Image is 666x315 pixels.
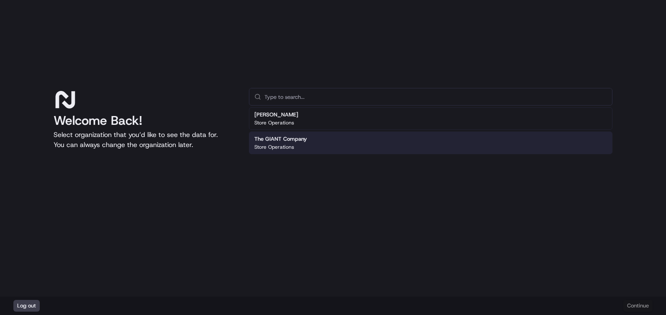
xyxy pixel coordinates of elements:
h2: The GIANT Company [254,135,307,143]
p: Select organization that you’d like to see the data for. You can always change the organization l... [54,130,236,150]
p: Store Operations [254,144,294,150]
h1: Welcome Back! [54,113,236,128]
p: Store Operations [254,119,294,126]
div: Suggestions [249,106,612,156]
h2: [PERSON_NAME] [254,111,298,119]
button: Log out [13,300,40,312]
input: Type to search... [264,88,607,105]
